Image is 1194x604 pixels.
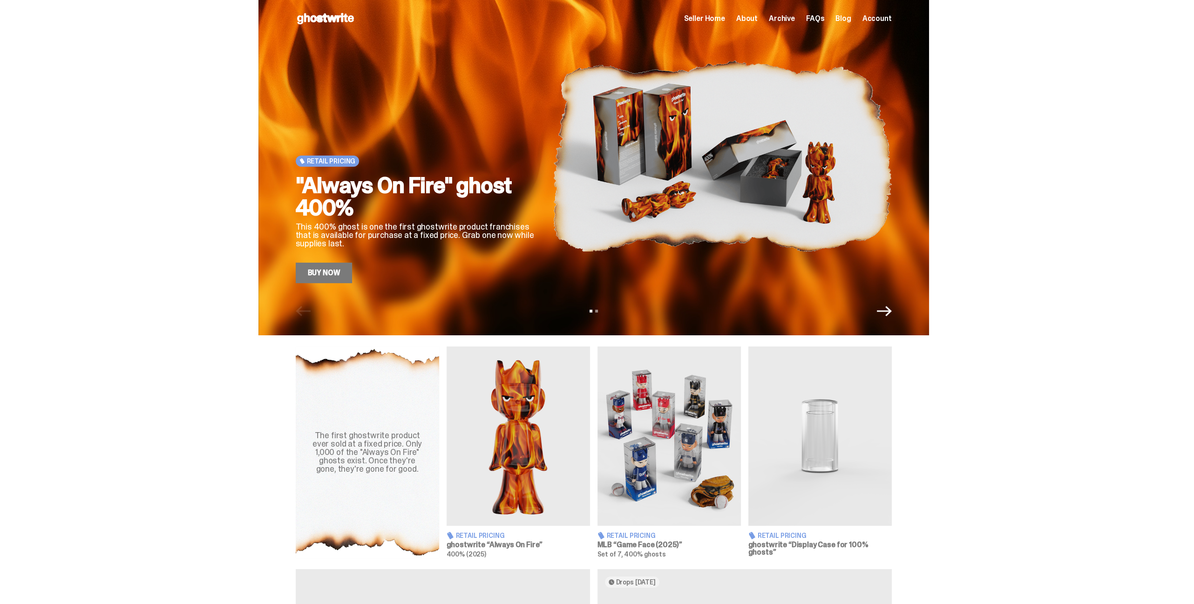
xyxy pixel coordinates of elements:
span: Drops [DATE] [616,578,656,586]
h2: "Always On Fire" ghost 400% [296,174,538,219]
span: Retail Pricing [607,532,656,539]
button: Next [877,304,892,319]
a: Archive [769,15,795,22]
img: Game Face (2025) [597,346,741,526]
a: Game Face (2025) Retail Pricing [597,346,741,558]
a: Buy Now [296,263,353,283]
button: View slide 1 [590,310,592,312]
img: "Always On Fire" ghost 400% [553,29,892,283]
span: Retail Pricing [307,157,356,165]
a: Account [862,15,892,22]
a: Blog [835,15,851,22]
a: Always On Fire Retail Pricing [447,346,590,558]
h3: MLB “Game Face (2025)” [597,541,741,549]
span: Set of 7, 400% ghosts [597,550,666,558]
img: Display Case for 100% ghosts [748,346,892,526]
span: 400% (2025) [447,550,486,558]
a: About [736,15,758,22]
button: View slide 2 [595,310,598,312]
a: Display Case for 100% ghosts Retail Pricing [748,346,892,558]
div: The first ghostwrite product ever sold at a fixed price. Only 1,000 of the "Always On Fire" ghost... [307,431,428,473]
img: Always On Fire [447,346,590,526]
a: FAQs [806,15,824,22]
span: Retail Pricing [758,532,807,539]
h3: ghostwrite “Always On Fire” [447,541,590,549]
h3: ghostwrite “Display Case for 100% ghosts” [748,541,892,556]
span: Retail Pricing [456,532,505,539]
a: Seller Home [684,15,725,22]
p: This 400% ghost is one the first ghostwrite product franchises that is available for purchase at ... [296,223,538,248]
